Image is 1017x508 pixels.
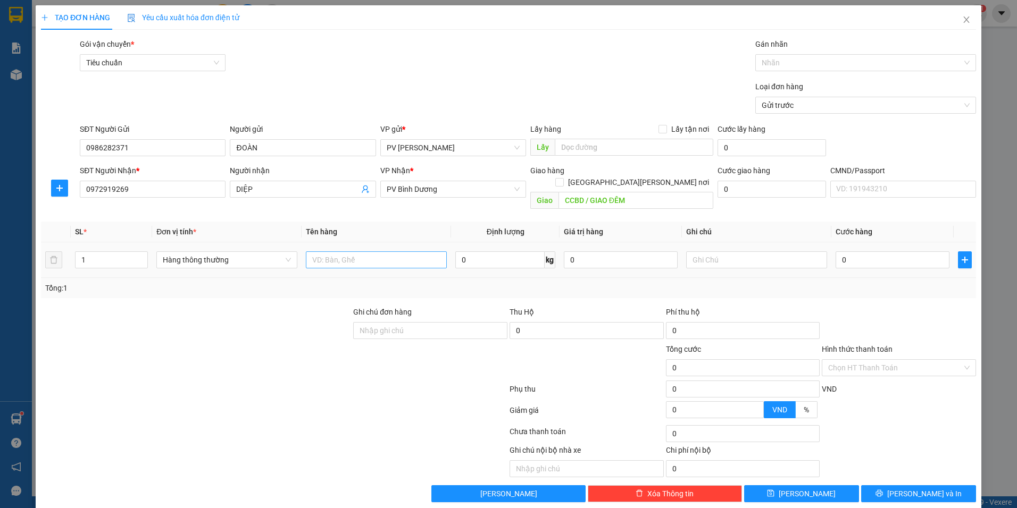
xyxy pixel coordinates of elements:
button: plus [51,180,68,197]
div: SĐT Người Nhận [80,165,226,176]
span: Cước hàng [836,227,872,236]
span: user-add [361,185,370,193]
label: Loại đơn hàng [755,82,803,91]
span: [GEOGRAPHIC_DATA][PERSON_NAME] nơi [564,176,713,188]
img: icon [127,14,136,22]
span: plus [958,256,971,264]
button: printer[PERSON_NAME] và In [861,485,976,502]
span: VND [772,405,787,414]
div: Phí thu hộ [666,306,820,322]
button: plus [958,251,972,268]
div: Chưa thanh toán [508,426,665,444]
div: Giảm giá [508,404,665,423]
span: Định lượng [487,227,524,236]
span: Giao hàng [530,166,564,175]
span: Lấy hàng [530,125,561,133]
button: save[PERSON_NAME] [744,485,859,502]
span: Thu Hộ [510,308,534,316]
span: VP Nhận [380,166,410,175]
span: [PERSON_NAME] [779,488,836,499]
div: Người nhận [230,165,376,176]
span: Giá trị hàng [564,227,603,236]
span: close [962,15,971,24]
button: deleteXóa Thông tin [588,485,742,502]
button: Close [952,5,981,35]
span: % [804,405,809,414]
div: VP gửi [380,123,526,135]
span: [PERSON_NAME] và In [887,488,962,499]
label: Cước giao hàng [718,166,770,175]
span: Đơn vị tính [156,227,196,236]
span: save [767,489,774,498]
input: Dọc đường [558,192,714,209]
span: Gói vận chuyển [80,40,134,48]
span: Xóa Thông tin [647,488,694,499]
span: Lấy tận nơi [667,123,713,135]
div: Chi phí nội bộ [666,444,820,460]
span: Giao [530,192,558,209]
input: Cước lấy hàng [718,139,826,156]
input: Ghi chú đơn hàng [353,322,507,339]
span: [PERSON_NAME] [480,488,537,499]
input: 0 [564,251,678,268]
span: TẠO ĐƠN HÀNG [41,13,110,22]
button: delete [45,251,62,268]
span: Tổng cước [666,345,701,353]
div: Tổng: 1 [45,282,393,294]
span: kg [545,251,555,268]
span: plus [52,184,68,192]
label: Ghi chú đơn hàng [353,308,412,316]
span: VND [822,385,837,393]
input: Cước giao hàng [718,181,826,198]
input: Ghi Chú [686,251,827,268]
th: Ghi chú [682,222,831,242]
input: VD: Bàn, Ghế [306,251,447,268]
span: Tên hàng [306,227,337,236]
label: Cước lấy hàng [718,125,765,133]
div: Phụ thu [508,383,665,402]
input: Dọc đường [555,139,714,156]
span: PV Nam Đong [387,140,520,156]
span: PV Bình Dương [387,181,520,197]
label: Gán nhãn [755,40,788,48]
div: SĐT Người Gửi [80,123,226,135]
span: plus [41,14,48,21]
div: Người gửi [230,123,376,135]
div: CMND/Passport [830,165,976,176]
span: Tiêu chuẩn [86,55,219,71]
span: Gửi trước [762,97,970,113]
span: Hàng thông thường [163,252,291,268]
div: Ghi chú nội bộ nhà xe [510,444,664,460]
span: printer [876,489,883,498]
span: Yêu cầu xuất hóa đơn điện tử [127,13,239,22]
span: delete [636,489,643,498]
span: SL [75,227,84,236]
button: [PERSON_NAME] [431,485,586,502]
input: Nhập ghi chú [510,460,664,477]
span: Lấy [530,139,555,156]
label: Hình thức thanh toán [822,345,893,353]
